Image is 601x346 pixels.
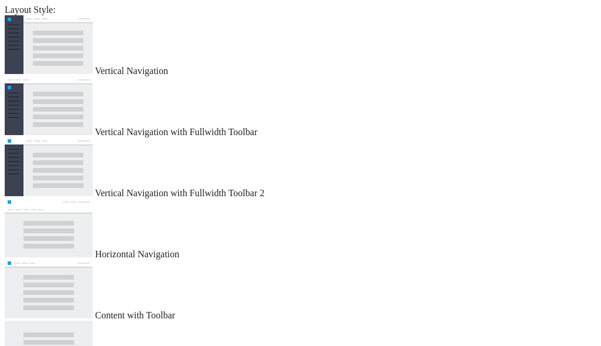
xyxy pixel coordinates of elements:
img: content-with-toolbar.jpg [5,260,93,318]
md-radio-button: Horizontal Navigation [5,199,596,260]
md-radio-button: Vertical Navigation with Fullwidth Toolbar [5,76,596,137]
md-radio-button: Content with Toolbar [5,260,596,321]
md-radio-button: Vertical Navigation [5,15,596,76]
img: vertical-nav-with-full-toolbar-2.jpg [5,137,93,196]
md-radio-button: Vertical Navigation with Fullwidth Toolbar 2 [5,137,596,199]
span: Content with Toolbar [95,310,175,320]
img: vertical-nav.jpg [5,15,93,74]
div: Layout Style: [5,5,596,15]
img: vertical-nav-with-full-toolbar.jpg [5,76,93,135]
span: Horizontal Navigation [95,249,180,259]
img: horizontal-nav.jpg [5,199,93,257]
span: Vertical Navigation with Fullwidth Toolbar [95,127,258,137]
span: Vertical Navigation with Fullwidth Toolbar 2 [95,188,265,198]
span: Vertical Navigation [95,66,168,76]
